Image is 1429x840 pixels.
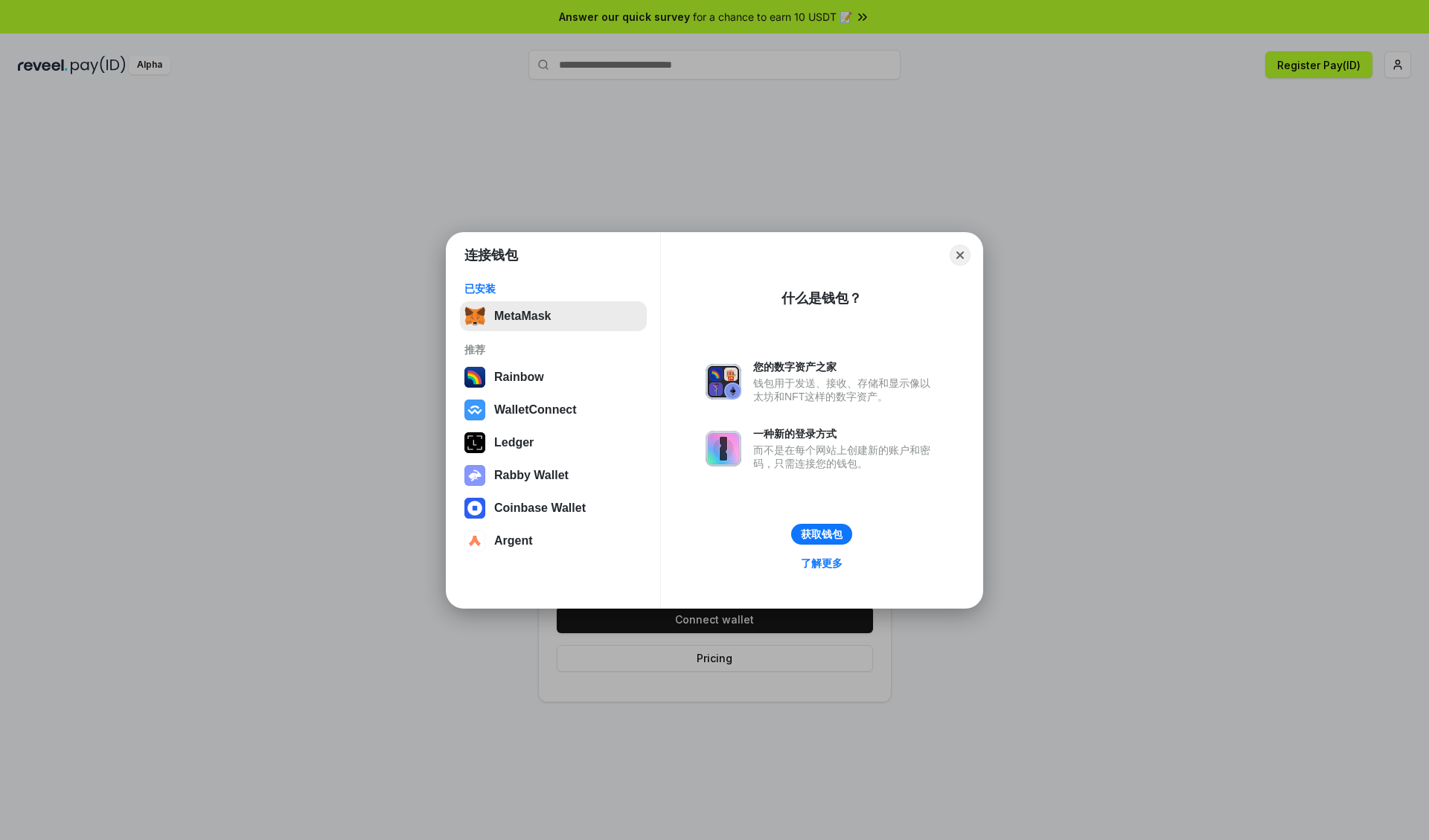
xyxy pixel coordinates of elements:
[464,465,485,486] img: svg+xml,%3Csvg%20xmlns%3D%22http%3A%2F%2Fwww.w3.org%2F2000%2Fsvg%22%20fill%3D%22none%22%20viewBox...
[494,310,551,323] div: MetaMask
[494,534,533,548] div: Argent
[464,306,485,327] img: svg+xml,%3Csvg%20fill%3D%22none%22%20height%3D%2233%22%20viewBox%3D%220%200%2035%2033%22%20width%...
[801,557,843,570] div: 了解更多
[781,289,862,307] div: 什么是钱包？
[791,524,852,545] button: 获取钱包
[460,395,647,425] button: WalletConnect
[494,501,586,515] div: Coinbase Wallet
[753,443,938,470] div: 而不是在每个网站上创建新的账户和密码，只需连接您的钱包。
[460,493,647,523] button: Coinbase Wallet
[460,526,647,556] button: Argent
[460,461,647,490] button: Rabby Wallet
[494,436,534,449] div: Ledger
[753,360,938,373] div: 您的数字资产之家
[753,376,938,403] div: 钱包用于发送、接收、存储和显示像以太坊和NFT这样的数字资产。
[753,427,938,440] div: 一种新的登录方式
[950,245,971,266] button: Close
[706,431,741,467] img: svg+xml,%3Csvg%20xmlns%3D%22http%3A%2F%2Fwww.w3.org%2F2000%2Fsvg%22%20fill%3D%22none%22%20viewBox...
[792,554,851,573] a: 了解更多
[494,469,569,482] div: Rabby Wallet
[460,362,647,392] button: Rainbow
[706,364,741,400] img: svg+xml,%3Csvg%20xmlns%3D%22http%3A%2F%2Fwww.w3.org%2F2000%2Fsvg%22%20fill%3D%22none%22%20viewBox...
[464,530,485,551] img: svg+xml,%3Csvg%20width%3D%2228%22%20height%3D%2228%22%20viewBox%3D%220%200%2028%2028%22%20fill%3D...
[464,400,485,420] img: svg+xml,%3Csvg%20width%3D%2228%22%20height%3D%2228%22%20viewBox%3D%220%200%2028%2028%22%20fill%3D...
[464,367,485,388] img: svg+xml,%3Csvg%20width%3D%22120%22%20height%3D%22120%22%20viewBox%3D%220%200%20120%20120%22%20fil...
[494,371,544,384] div: Rainbow
[464,246,518,264] h1: 连接钱包
[494,403,577,417] div: WalletConnect
[464,282,642,295] div: 已安装
[464,498,485,519] img: svg+xml,%3Csvg%20width%3D%2228%22%20height%3D%2228%22%20viewBox%3D%220%200%2028%2028%22%20fill%3D...
[460,301,647,331] button: MetaMask
[460,428,647,458] button: Ledger
[801,528,843,541] div: 获取钱包
[464,432,485,453] img: svg+xml,%3Csvg%20xmlns%3D%22http%3A%2F%2Fwww.w3.org%2F2000%2Fsvg%22%20width%3D%2228%22%20height%3...
[464,343,642,356] div: 推荐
